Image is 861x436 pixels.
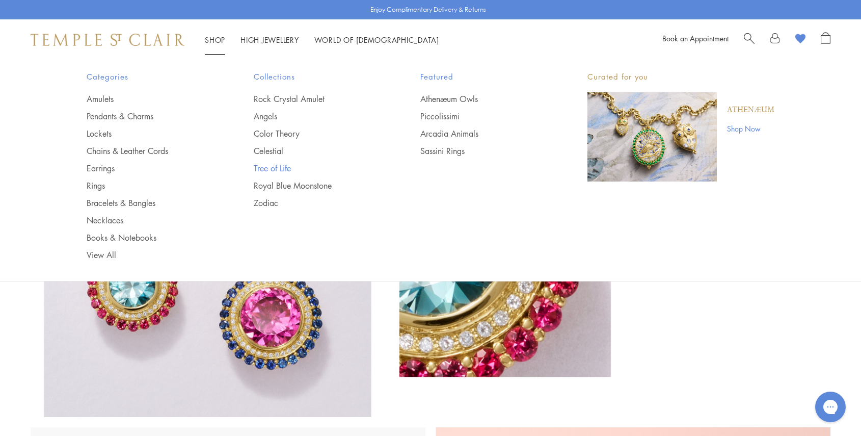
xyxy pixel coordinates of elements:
[240,35,299,45] a: High JewelleryHigh Jewellery
[205,34,439,46] nav: Main navigation
[744,32,755,47] a: Search
[727,105,774,116] a: Athenæum
[314,35,439,45] a: World of [DEMOGRAPHIC_DATA]World of [DEMOGRAPHIC_DATA]
[254,128,380,139] a: Color Theory
[254,145,380,157] a: Celestial
[87,180,213,191] a: Rings
[810,388,851,426] iframe: Gorgias live chat messenger
[420,145,547,157] a: Sassini Rings
[727,123,774,134] a: Shop Now
[87,70,213,83] span: Categories
[370,5,486,15] p: Enjoy Complimentary Delivery & Returns
[254,93,380,105] a: Rock Crystal Amulet
[87,128,213,139] a: Lockets
[254,180,380,191] a: Royal Blue Moonstone
[31,34,184,46] img: Temple St. Clair
[254,70,380,83] span: Collections
[587,70,774,83] p: Curated for you
[254,197,380,209] a: Zodiac
[87,249,213,261] a: View All
[87,197,213,209] a: Bracelets & Bangles
[420,93,547,105] a: Athenæum Owls
[795,32,805,47] a: View Wishlist
[87,215,213,226] a: Necklaces
[87,93,213,105] a: Amulets
[87,145,213,157] a: Chains & Leather Cords
[87,163,213,174] a: Earrings
[254,163,380,174] a: Tree of Life
[205,35,225,45] a: ShopShop
[87,111,213,122] a: Pendants & Charms
[420,70,547,83] span: Featured
[662,33,729,43] a: Book an Appointment
[420,111,547,122] a: Piccolissimi
[254,111,380,122] a: Angels
[821,32,830,47] a: Open Shopping Bag
[420,128,547,139] a: Arcadia Animals
[87,232,213,243] a: Books & Notebooks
